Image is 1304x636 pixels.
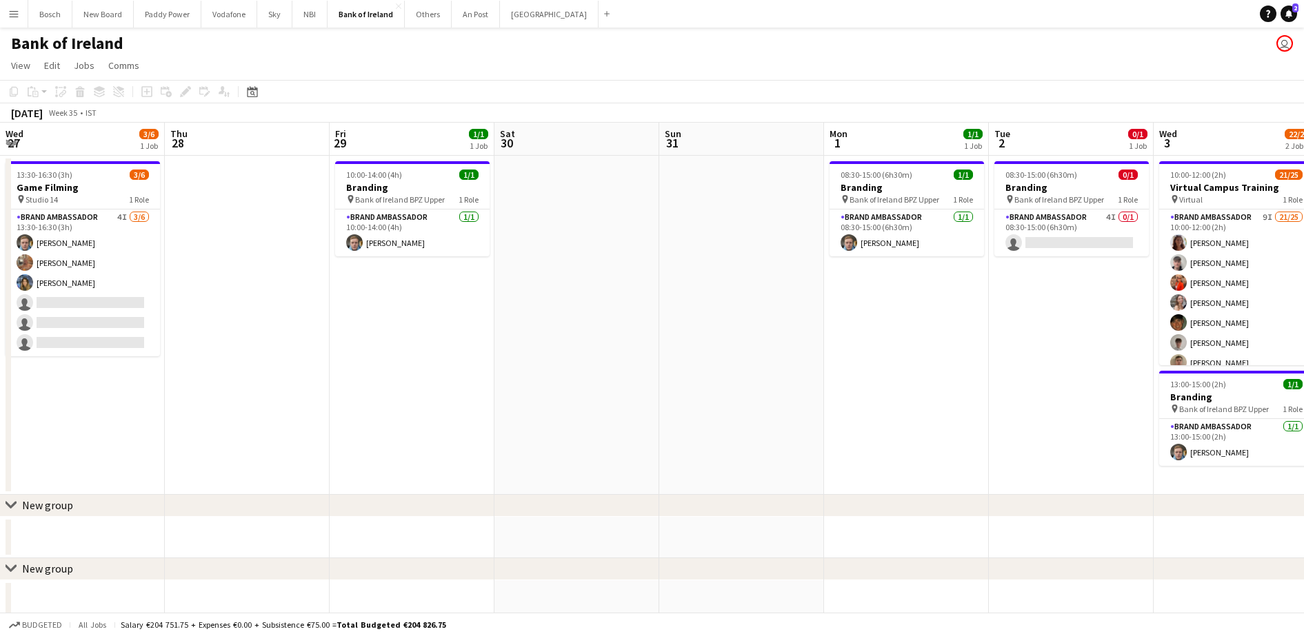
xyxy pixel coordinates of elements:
span: 1 Role [1283,404,1303,414]
span: Studio 14 [26,194,58,205]
div: New group [22,562,73,575]
span: 2 [1292,3,1298,12]
button: Sky [257,1,292,28]
span: 29 [333,135,346,151]
button: New Board [72,1,134,28]
span: 1 [827,135,847,151]
span: 1/1 [459,170,479,180]
span: All jobs [76,619,109,630]
div: 1 Job [964,141,982,151]
span: Mon [830,127,847,140]
div: Salary €204 751.75 + Expenses €0.00 + Subsistence €75.00 = [121,619,446,630]
span: Wed [6,127,23,140]
span: 1 Role [129,194,149,205]
span: 13:30-16:30 (3h) [17,170,72,180]
span: 10:00-14:00 (4h) [346,170,402,180]
div: [DATE] [11,106,43,120]
h1: Bank of Ireland [11,33,123,54]
span: 08:30-15:00 (6h30m) [841,170,912,180]
span: Thu [170,127,188,140]
div: IST [86,107,97,118]
app-job-card: 08:30-15:00 (6h30m)1/1Branding Bank of Ireland BPZ Upper1 RoleBrand Ambassador1/108:30-15:00 (6h3... [830,161,984,256]
button: Budgeted [7,617,64,633]
span: Bank of Ireland BPZ Upper [850,194,939,205]
button: Others [405,1,452,28]
span: 1 Role [953,194,973,205]
span: 30 [498,135,515,151]
span: 31 [663,135,681,151]
h3: Branding [830,181,984,194]
span: 27 [3,135,23,151]
span: Tue [994,127,1010,140]
span: Bank of Ireland BPZ Upper [1014,194,1104,205]
app-user-avatar: Katie Shovlin [1276,35,1293,52]
span: Comms [108,59,139,72]
span: 3/6 [139,129,159,139]
span: Edit [44,59,60,72]
span: 08:30-15:00 (6h30m) [1005,170,1077,180]
span: Week 35 [46,107,80,118]
span: Jobs [74,59,94,72]
span: Sun [665,127,681,140]
span: 0/1 [1128,129,1147,139]
span: 2 [992,135,1010,151]
span: 1/1 [954,170,973,180]
app-card-role: Brand Ambassador1/110:00-14:00 (4h)[PERSON_NAME] [335,209,490,256]
span: 1 Role [1118,194,1138,205]
button: Vodafone [201,1,257,28]
a: Edit [39,57,66,74]
span: 13:00-15:00 (2h) [1170,379,1226,389]
span: 3/6 [130,170,149,180]
span: 21/25 [1275,170,1303,180]
app-job-card: 13:30-16:30 (3h)3/6Game Filming Studio 141 RoleBrand Ambassador4I3/613:30-16:30 (3h)[PERSON_NAME]... [6,161,160,356]
button: [GEOGRAPHIC_DATA] [500,1,599,28]
div: 1 Job [470,141,488,151]
span: Sat [500,127,515,140]
span: 10:00-12:00 (2h) [1170,170,1226,180]
a: Jobs [68,57,100,74]
app-job-card: 08:30-15:00 (6h30m)0/1Branding Bank of Ireland BPZ Upper1 RoleBrand Ambassador4I0/108:30-15:00 (6... [994,161,1149,256]
button: Paddy Power [134,1,201,28]
h3: Game Filming [6,181,160,194]
span: Budgeted [22,620,62,630]
app-job-card: 10:00-14:00 (4h)1/1Branding Bank of Ireland BPZ Upper1 RoleBrand Ambassador1/110:00-14:00 (4h)[PE... [335,161,490,256]
app-card-role: Brand Ambassador4I3/613:30-16:30 (3h)[PERSON_NAME][PERSON_NAME][PERSON_NAME] [6,209,160,356]
span: 1 Role [459,194,479,205]
span: Fri [335,127,346,140]
span: Bank of Ireland BPZ Upper [355,194,445,205]
a: 2 [1281,6,1297,22]
button: Bosch [28,1,72,28]
span: 1/1 [963,129,983,139]
span: 1 Role [1283,194,1303,205]
button: An Post [452,1,500,28]
a: Comms [103,57,145,74]
span: 1/1 [1283,379,1303,389]
div: 1 Job [140,141,158,151]
button: Bank of Ireland [328,1,405,28]
a: View [6,57,36,74]
div: New group [22,498,73,512]
app-card-role: Brand Ambassador4I0/108:30-15:00 (6h30m) [994,209,1149,256]
h3: Branding [994,181,1149,194]
span: 0/1 [1119,170,1138,180]
span: 1/1 [469,129,488,139]
span: Wed [1159,127,1177,140]
div: 1 Job [1129,141,1147,151]
span: View [11,59,30,72]
span: 3 [1157,135,1177,151]
h3: Branding [335,181,490,194]
span: Virtual [1179,194,1203,205]
span: 28 [168,135,188,151]
button: NBI [292,1,328,28]
span: Total Budgeted €204 826.75 [337,619,446,630]
span: Bank of Ireland BPZ Upper [1179,404,1269,414]
app-card-role: Brand Ambassador1/108:30-15:00 (6h30m)[PERSON_NAME] [830,209,984,256]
